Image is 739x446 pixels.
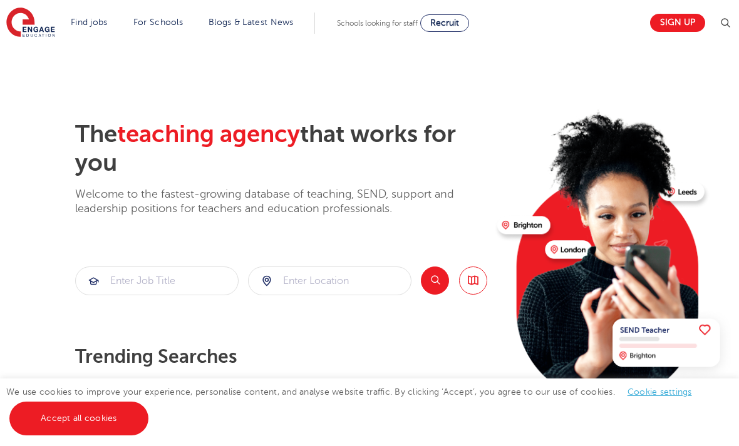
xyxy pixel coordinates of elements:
input: Submit [76,267,238,295]
span: Recruit [430,18,459,28]
a: For Schools [133,18,183,27]
p: Trending searches [75,345,487,368]
span: Schools looking for staff [337,19,418,28]
a: Recruit [420,14,469,32]
div: Submit [248,266,411,295]
button: Search [421,266,449,295]
h2: The that works for you [75,120,487,178]
a: Accept all cookies [9,402,148,435]
a: Find jobs [71,18,108,27]
img: Engage Education [6,8,55,39]
a: Sign up [650,14,705,32]
div: Submit [75,266,239,295]
a: Blogs & Latest News [209,18,294,27]
p: Welcome to the fastest-growing database of teaching, SEND, support and leadership positions for t... [75,187,487,216]
span: We use cookies to improve your experience, personalise content, and analyse website traffic. By c... [6,387,705,423]
span: teaching agency [117,121,300,148]
input: Submit [249,267,411,295]
a: Cookie settings [628,387,692,397]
